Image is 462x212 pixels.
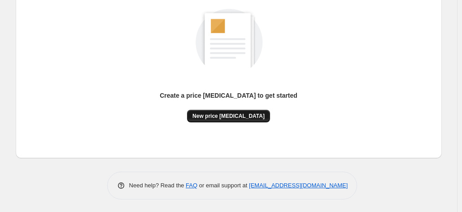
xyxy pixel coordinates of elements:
p: Create a price [MEDICAL_DATA] to get started [160,91,297,100]
button: New price [MEDICAL_DATA] [187,110,270,122]
span: New price [MEDICAL_DATA] [192,112,265,120]
a: [EMAIL_ADDRESS][DOMAIN_NAME] [249,182,348,189]
a: FAQ [186,182,197,189]
span: Need help? Read the [129,182,186,189]
span: or email support at [197,182,249,189]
